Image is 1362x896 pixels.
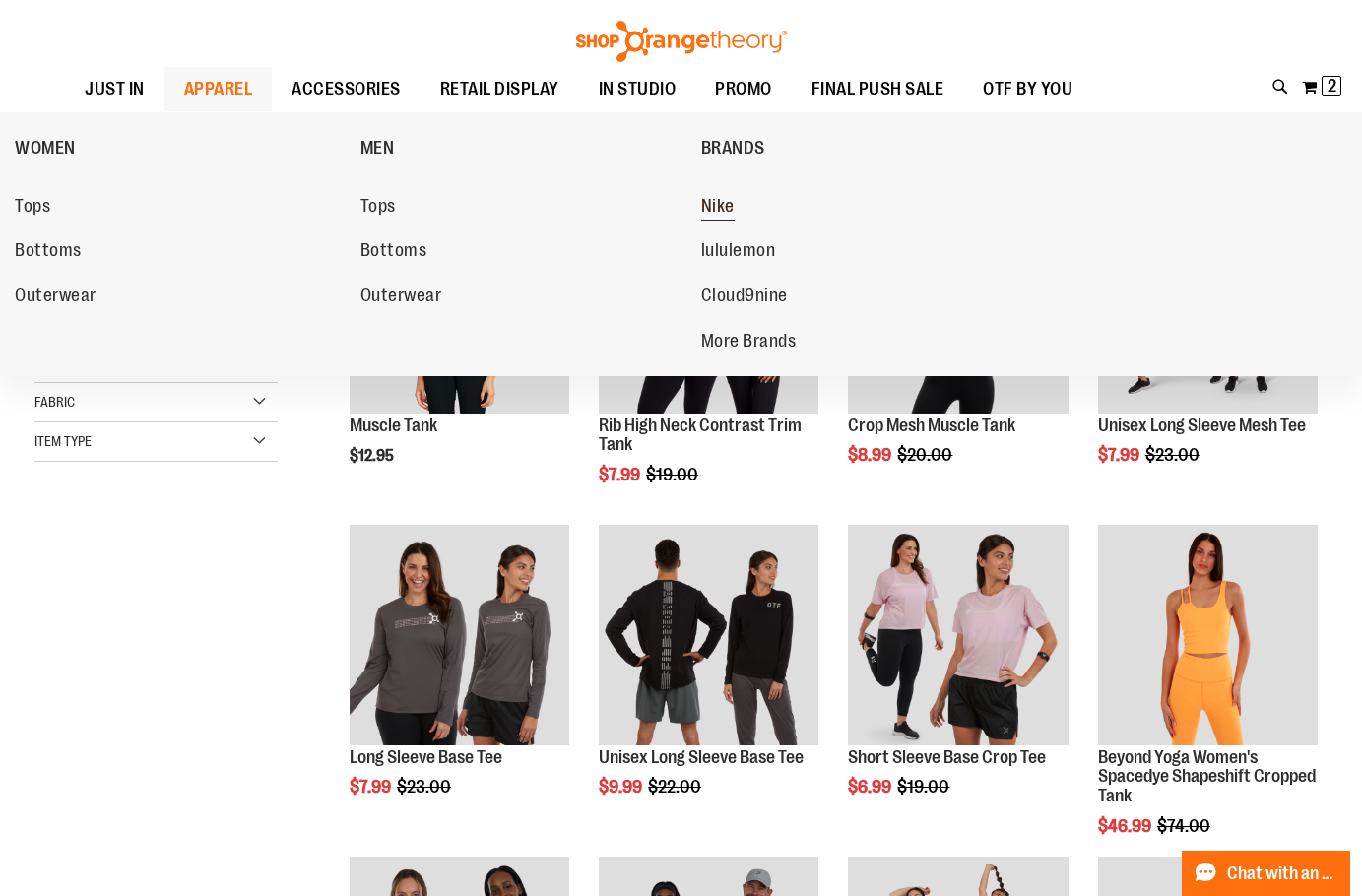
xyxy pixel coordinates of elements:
span: $6.99 [848,777,894,797]
span: $7.99 [350,777,394,797]
span: lululemon [701,240,776,265]
a: Short Sleeve Base Crop Tee [848,747,1046,767]
a: Product image for Long Sleeve Base Tee [350,525,569,747]
a: Crop Mesh Muscle Tank [848,416,1015,435]
span: Tops [360,196,396,221]
span: OTF BY YOU [983,67,1072,111]
span: APPAREL [184,67,253,111]
a: Unisex Long Sleeve Mesh Tee [1098,416,1306,435]
span: $9.99 [599,777,645,797]
span: MEN [360,138,395,162]
div: product [838,515,1077,847]
span: Nike [701,196,735,221]
span: BRANDS [701,138,765,162]
img: Product image for Beyond Yoga Womens Spacedye Shapeshift Cropped Tank [1098,525,1318,744]
span: RETAIL DISPLAY [440,67,559,111]
span: WOMEN [15,138,76,162]
span: $23.00 [397,777,454,797]
span: 2 [1328,76,1336,96]
span: Bottoms [360,240,427,265]
span: $19.00 [897,777,952,797]
span: Fabric [34,394,75,410]
span: Cloud9nine [701,286,788,310]
span: JUST IN [85,67,145,111]
a: Muscle Tank [350,416,437,435]
span: $7.99 [1098,445,1142,465]
img: Product image for Long Sleeve Base Tee [350,525,569,744]
a: Long Sleeve Base Tee [350,747,502,767]
span: More Brands [701,331,797,355]
span: Outerwear [15,286,97,310]
span: Chat with an Expert [1227,864,1338,883]
div: product [340,515,579,847]
span: $23.00 [1145,445,1202,465]
span: $7.99 [599,465,643,484]
span: $8.99 [848,445,894,465]
span: $19.00 [646,465,701,484]
span: $20.00 [897,445,955,465]
a: Product image for Unisex Long Sleeve Base Tee [599,525,818,747]
a: Product image for Beyond Yoga Womens Spacedye Shapeshift Cropped Tank [1098,525,1318,747]
span: $74.00 [1157,816,1213,836]
img: Product image for Unisex Long Sleeve Base Tee [599,525,818,744]
span: $12.95 [350,447,397,465]
img: Product image for Short Sleeve Base Crop Tee [848,525,1068,744]
span: Item Type [34,433,92,449]
span: $46.99 [1098,816,1154,836]
span: Bottoms [15,240,82,265]
span: $22.00 [648,777,704,797]
a: Rib High Neck Contrast Trim Tank [599,416,802,455]
span: PROMO [715,67,772,111]
span: IN STUDIO [599,67,677,111]
span: Tops [15,196,50,221]
a: Product image for Short Sleeve Base Crop Tee [848,525,1068,747]
a: Unisex Long Sleeve Base Tee [599,747,804,767]
img: Shop Orangetheory [573,21,790,62]
a: Beyond Yoga Women's Spacedye Shapeshift Cropped Tank [1098,747,1316,806]
div: product [589,515,828,847]
div: product [1088,515,1328,886]
span: Outerwear [360,286,442,310]
span: FINAL PUSH SALE [811,67,944,111]
button: Chat with an Expert [1182,851,1351,896]
span: ACCESSORIES [292,67,401,111]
